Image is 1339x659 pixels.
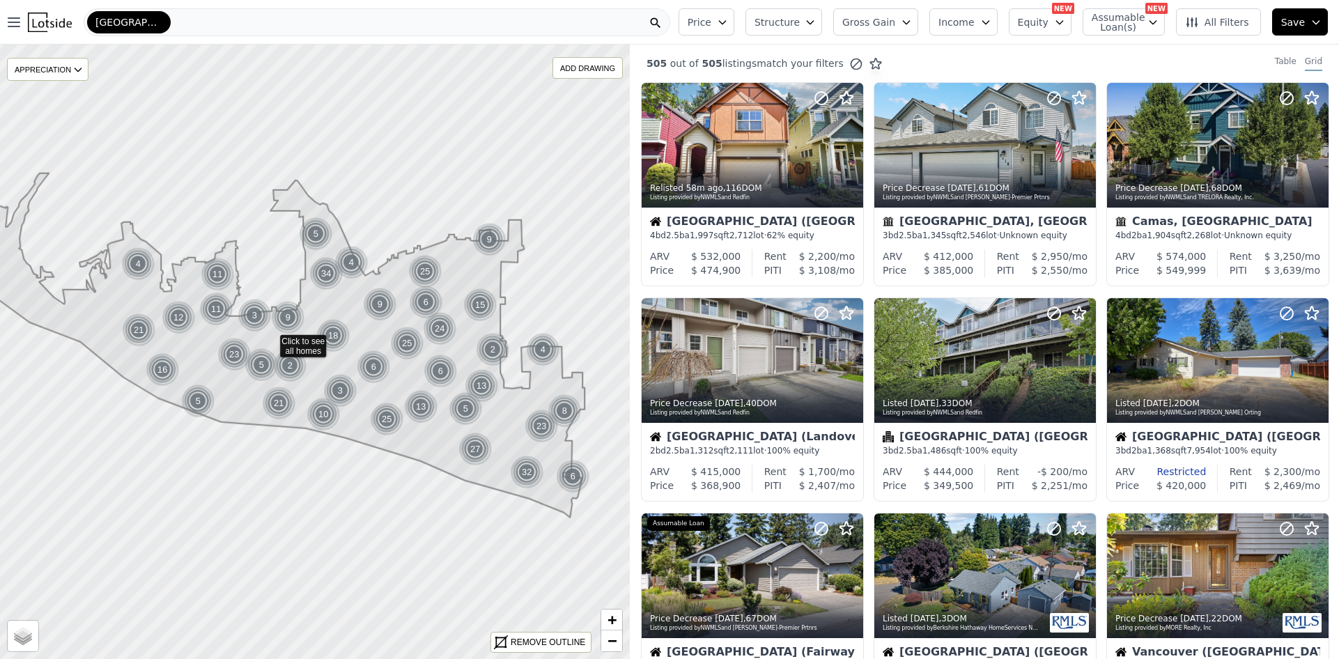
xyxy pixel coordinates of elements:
span: $ 368,900 [691,480,741,491]
a: Listed [DATE],2DOMListing provided byNWMLSand [PERSON_NAME] OrtingHouse[GEOGRAPHIC_DATA] ([GEOGRA... [1106,297,1328,502]
img: g1.png [357,350,391,384]
div: 23 [217,338,251,371]
div: 2 [273,349,307,382]
div: 5 [245,348,278,382]
div: Listed , 3 DOM [883,613,1039,624]
div: Price [650,263,674,277]
div: 21 [262,387,295,420]
span: 2,111 [729,446,753,456]
div: /mo [787,465,855,479]
a: Listed [DATE],33DOMListing provided byNWMLSand RedfinCondominium[GEOGRAPHIC_DATA] ([GEOGRAPHIC_DA... [874,297,1095,502]
div: Price [650,479,674,493]
img: g1.png [309,257,343,290]
button: Equity [1009,8,1071,36]
span: $ 2,251 [1032,480,1069,491]
span: 7,954 [1186,446,1210,456]
time: 2025-08-18 00:00 [1143,398,1172,408]
span: 1,345 [922,231,946,240]
div: 3 [323,374,357,408]
span: $ 349,500 [924,480,973,491]
div: Rent [764,465,787,479]
span: − [607,632,617,649]
img: g1.png [271,301,305,334]
div: Price [883,263,906,277]
div: 9 [363,288,396,321]
img: Townhouse [883,216,894,227]
img: g1.png [370,403,404,436]
div: Restricted [1135,465,1206,479]
div: Assumable Loan [647,516,710,532]
div: 32 [510,456,543,489]
a: Zoom in [601,610,622,630]
span: 1,486 [922,446,946,456]
span: All Filters [1185,15,1249,29]
div: 2 bd 2.5 ba sqft lot · 100% equity [650,445,855,456]
div: Rent [997,465,1019,479]
div: Rent [764,249,787,263]
div: Listing provided by Berkshire Hathaway HomeServices NW Real Estate [883,624,1039,633]
img: House [650,646,661,658]
span: Structure [754,15,799,29]
div: Camas, [GEOGRAPHIC_DATA] [1115,216,1320,230]
div: PITI [764,479,782,493]
div: ARV [883,249,902,263]
div: Listing provided by NWMLS and TRELORA Realty, Inc. [1115,194,1322,202]
div: /mo [782,479,855,493]
div: PITI [997,263,1014,277]
div: 3 bd 2.5 ba sqft · 100% equity [883,445,1088,456]
img: House [1115,646,1127,658]
div: Price Decrease , 22 DOM [1115,613,1271,624]
img: g1.png [548,394,582,428]
div: ARV [883,465,902,479]
div: 8 [548,394,581,428]
span: 1,368 [1147,446,1171,456]
img: g1.png [472,223,506,256]
a: Layers [8,621,38,651]
span: 2,268 [1186,231,1210,240]
button: Price [679,8,734,36]
div: /mo [1019,249,1088,263]
span: 1,904 [1147,231,1171,240]
div: [GEOGRAPHIC_DATA], [GEOGRAPHIC_DATA] [883,216,1088,230]
div: 5 [449,392,482,426]
div: out of listings [630,56,883,71]
img: g1.png [146,353,180,387]
div: 13 [465,369,498,403]
div: ARV [1115,465,1135,479]
div: Listed , 33 DOM [883,398,1089,409]
div: 11 [201,258,234,291]
img: g1.png [307,398,341,431]
div: 11 [199,293,233,326]
div: 34 [309,257,343,290]
span: 505 [699,58,722,69]
img: House [883,646,894,658]
div: Rent [997,249,1019,263]
a: Price Decrease [DATE],68DOMListing provided byNWMLSand TRELORA Realty, Inc.TownhouseCamas, [GEOGR... [1106,82,1328,286]
span: Gross Gain [842,15,895,29]
div: 3 bd 2 ba sqft lot · 100% equity [1115,445,1320,456]
span: $ 385,000 [924,265,973,276]
img: House [650,431,661,442]
span: $ 1,700 [799,466,836,477]
img: g1.png [334,246,369,279]
div: REMOVE OUTLINE [511,636,585,649]
span: -$ 200 [1037,466,1069,477]
span: 505 [647,58,667,69]
button: All Filters [1176,8,1261,36]
div: 6 [556,460,589,493]
div: 21 [122,313,155,347]
img: g1.png [121,247,155,281]
span: $ 474,900 [691,265,741,276]
img: g1.png [162,301,196,334]
time: 2025-08-18 18:54 [947,183,976,193]
img: g1.png [465,369,499,403]
div: [GEOGRAPHIC_DATA] ([GEOGRAPHIC_DATA]) [650,216,855,230]
div: PITI [1230,479,1247,493]
span: Income [938,15,975,29]
span: Price [688,15,711,29]
div: ARV [1115,249,1135,263]
div: 6 [357,350,390,384]
div: [GEOGRAPHIC_DATA] ([GEOGRAPHIC_DATA]) [883,431,1088,445]
a: Price Decrease [DATE],40DOMListing provided byNWMLSand RedfinHouse[GEOGRAPHIC_DATA] (Landover [PE... [641,297,862,502]
a: Zoom out [601,630,622,651]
